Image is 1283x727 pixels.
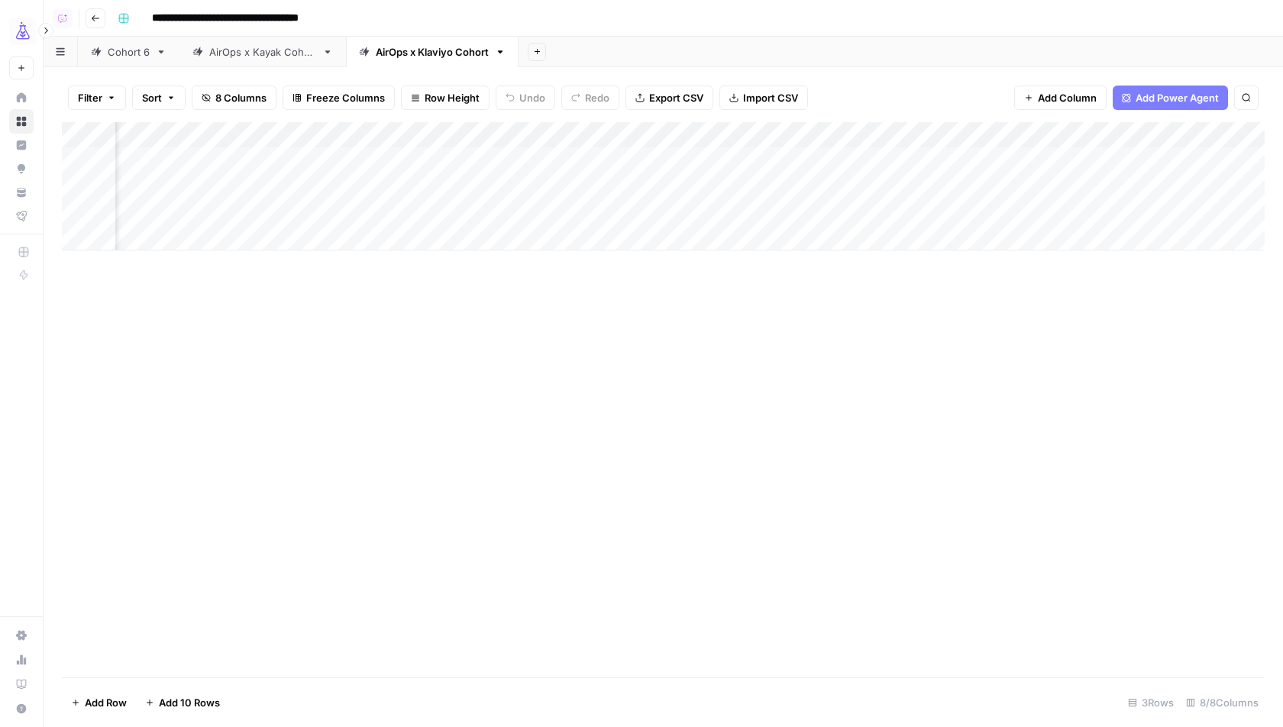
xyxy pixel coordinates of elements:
[78,90,102,105] span: Filter
[519,90,545,105] span: Undo
[1113,86,1228,110] button: Add Power Agent
[85,695,127,710] span: Add Row
[425,90,480,105] span: Row Height
[132,86,186,110] button: Sort
[649,90,703,105] span: Export CSV
[9,672,34,696] a: Learning Hub
[68,86,126,110] button: Filter
[78,37,179,67] a: Cohort 6
[142,90,162,105] span: Sort
[9,18,37,45] img: AirOps Growth Logo
[719,86,808,110] button: Import CSV
[215,90,267,105] span: 8 Columns
[306,90,385,105] span: Freeze Columns
[496,86,555,110] button: Undo
[9,204,34,228] a: Flightpath
[9,109,34,134] a: Browse
[9,86,34,110] a: Home
[9,157,34,181] a: Opportunities
[9,623,34,648] a: Settings
[743,90,798,105] span: Import CSV
[625,86,713,110] button: Export CSV
[585,90,609,105] span: Redo
[62,690,136,715] button: Add Row
[1180,690,1265,715] div: 8/8 Columns
[159,695,220,710] span: Add 10 Rows
[9,696,34,721] button: Help + Support
[9,180,34,205] a: Your Data
[283,86,395,110] button: Freeze Columns
[346,37,519,67] a: AirOps x Klaviyo Cohort
[1122,690,1180,715] div: 3 Rows
[9,12,34,50] button: Workspace: AirOps Growth
[9,133,34,157] a: Insights
[192,86,276,110] button: 8 Columns
[1136,90,1219,105] span: Add Power Agent
[9,648,34,672] a: Usage
[561,86,619,110] button: Redo
[179,37,346,67] a: AirOps x Kayak Cohort
[1038,90,1097,105] span: Add Column
[209,44,316,60] div: AirOps x Kayak Cohort
[108,44,150,60] div: Cohort 6
[401,86,490,110] button: Row Height
[1014,86,1107,110] button: Add Column
[376,44,489,60] div: AirOps x Klaviyo Cohort
[136,690,229,715] button: Add 10 Rows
